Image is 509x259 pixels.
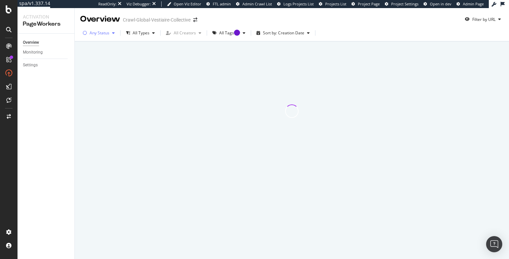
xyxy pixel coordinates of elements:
span: Logs Projects List [283,1,314,6]
span: Open Viz Editor [174,1,201,6]
span: Project Page [358,1,380,6]
button: Sort by: Creation Date [254,28,312,38]
a: Projects List [319,1,346,7]
div: Crawl-Global-Vestiaire-Collective [123,17,191,23]
a: Open in dev [423,1,451,7]
a: Project Settings [385,1,418,7]
a: Admin Crawl List [236,1,272,7]
button: All TagsTooltip anchor [210,28,248,38]
button: Filter by URL [462,14,504,25]
div: All Tags [219,31,240,35]
div: Sort by: Creation Date [263,31,304,35]
a: Admin Page [456,1,484,7]
div: Tooltip anchor [234,30,240,36]
span: Project Settings [391,1,418,6]
div: Overview [23,39,39,46]
div: Filter by URL [472,17,496,22]
div: Settings [23,62,38,69]
a: FTL admin [206,1,231,7]
div: All Types [133,31,149,35]
div: Overview [80,13,120,25]
div: Any Status [90,31,109,35]
button: All Types [123,28,158,38]
div: Activation [23,13,69,20]
span: FTL admin [213,1,231,6]
a: Settings [23,62,70,69]
a: Logs Projects List [277,1,314,7]
div: Viz Debugger: [127,1,151,7]
button: Any Status [80,28,117,38]
a: Project Page [351,1,380,7]
a: Open Viz Editor [167,1,201,7]
div: ReadOnly: [98,1,116,7]
div: All Creators [174,31,196,35]
a: Overview [23,39,70,46]
span: Projects List [325,1,346,6]
button: All Creators [163,28,204,38]
div: Monitoring [23,49,43,56]
span: Open in dev [430,1,451,6]
a: Monitoring [23,49,70,56]
div: arrow-right-arrow-left [193,18,197,22]
span: Admin Page [463,1,484,6]
div: Open Intercom Messenger [486,236,502,252]
span: Admin Crawl List [242,1,272,6]
div: PageWorkers [23,20,69,28]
